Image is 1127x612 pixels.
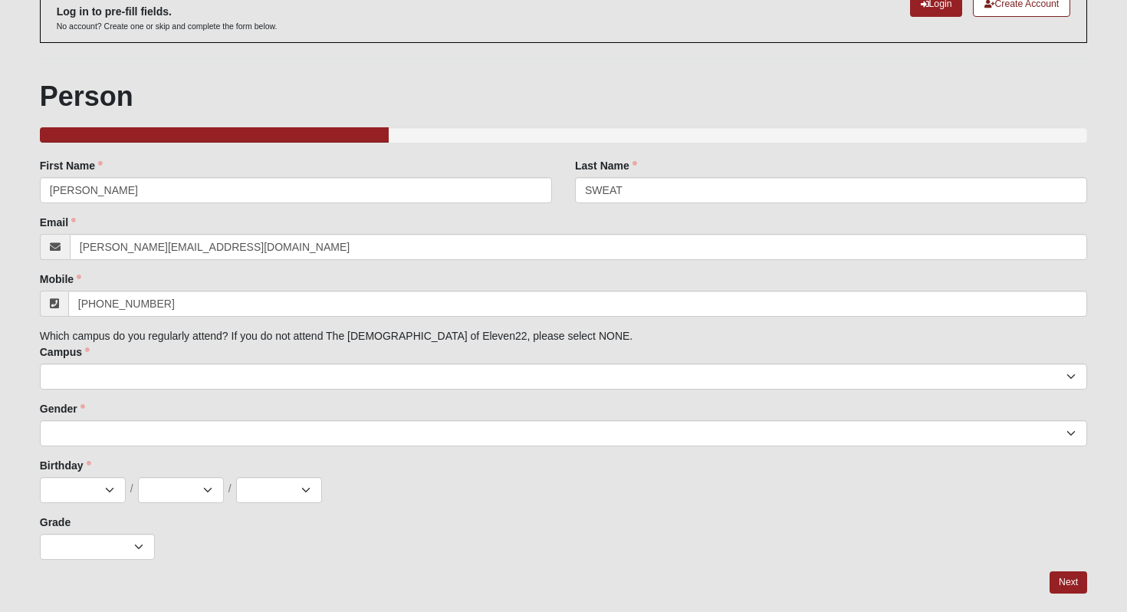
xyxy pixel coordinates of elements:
label: Campus [40,344,90,360]
label: Birthday [40,458,91,473]
h6: Log in to pre-fill fields. [57,5,278,18]
p: No account? Create one or skip and complete the form below. [57,21,278,32]
h1: Person [40,80,1088,113]
label: Mobile [40,271,81,287]
label: Last Name [575,158,637,173]
label: Grade [40,515,71,530]
label: First Name [40,158,103,173]
span: / [228,481,232,498]
span: / [130,481,133,498]
label: Gender [40,401,85,416]
a: Next [1050,571,1087,594]
label: Email [40,215,76,230]
div: Which campus do you regularly attend? If you do not attend The [DEMOGRAPHIC_DATA] of Eleven22, pl... [40,158,1088,560]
